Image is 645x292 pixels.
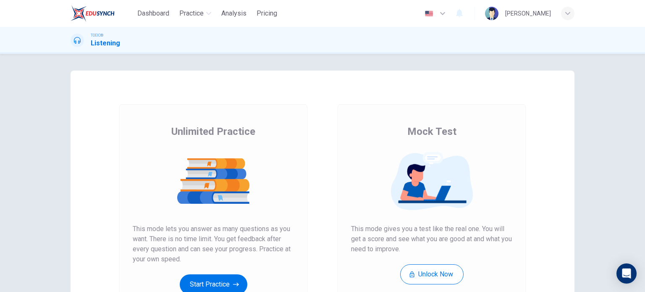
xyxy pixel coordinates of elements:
span: Unlimited Practice [171,125,255,138]
button: Pricing [253,6,281,21]
h1: Listening [91,38,120,48]
span: Practice [179,8,204,18]
button: Analysis [218,6,250,21]
span: Analysis [221,8,246,18]
a: EduSynch logo [71,5,134,22]
img: Profile picture [485,7,498,20]
span: Mock Test [407,125,456,138]
span: This mode lets you answer as many questions as you want. There is no time limit. You get feedback... [133,224,294,264]
div: Open Intercom Messenger [616,263,637,284]
button: Unlock Now [400,264,464,284]
img: EduSynch logo [71,5,115,22]
span: Dashboard [137,8,169,18]
button: Practice [176,6,215,21]
button: Dashboard [134,6,173,21]
img: en [424,11,434,17]
span: Pricing [257,8,277,18]
span: TOEIC® [91,32,103,38]
div: [PERSON_NAME] [505,8,551,18]
span: This mode gives you a test like the real one. You will get a score and see what you are good at a... [351,224,512,254]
